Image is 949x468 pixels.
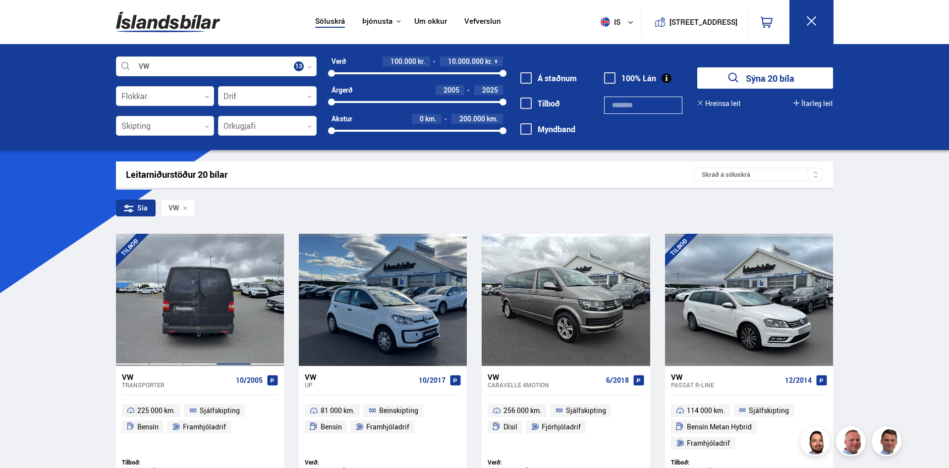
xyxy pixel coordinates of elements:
span: 2025 [482,85,498,95]
span: is [597,17,621,27]
span: Framhjóladrif [687,437,730,449]
span: Beinskipting [379,405,418,416]
span: kr. [485,57,493,65]
div: Skráð á söluskrá [694,168,823,181]
label: Á staðnum [520,74,577,83]
span: Bensín [321,421,342,433]
div: Tilboð: [671,459,749,466]
div: Transporter [122,381,232,388]
span: Dísil [503,421,517,433]
span: Framhjóladrif [366,421,409,433]
span: VW [168,204,179,212]
span: Sjálfskipting [749,405,789,416]
span: + [494,57,498,65]
span: 6/2018 [606,376,629,384]
label: Tilboð [520,99,560,108]
span: Fjórhjóladrif [542,421,581,433]
span: 81 000 km. [321,405,355,416]
a: Um okkur [414,17,447,27]
span: 10/2017 [419,376,446,384]
img: G0Ugv5HjCgRt.svg [116,6,220,38]
div: Akstur [332,115,352,123]
button: Opna LiveChat spjallviðmót [8,4,38,34]
img: nhp88E3Fdnt1Opn2.png [802,428,832,458]
div: Passat R-LINE [671,381,781,388]
span: 200.000 [459,114,485,123]
div: Tilboð: [122,459,200,466]
div: Up [305,381,415,388]
a: Söluskrá [315,17,345,27]
button: is [597,7,641,37]
button: [STREET_ADDRESS] [673,18,734,26]
span: Framhjóladrif [183,421,226,433]
span: 256 000 km. [503,405,542,416]
div: Árgerð [332,86,352,94]
div: VW [488,372,602,381]
a: Vefverslun [464,17,501,27]
span: Bensín [137,421,159,433]
img: svg+xml;base64,PHN2ZyB4bWxucz0iaHR0cDovL3d3dy53My5vcmcvMjAwMC9zdmciIHdpZHRoPSI1MTIiIGhlaWdodD0iNT... [601,17,610,27]
span: 12/2014 [785,376,812,384]
div: Verð: [305,459,383,466]
div: Verð: [488,459,566,466]
span: kr. [418,57,425,65]
label: Myndband [520,125,575,134]
div: Leitarniðurstöður 20 bílar [126,169,694,180]
span: 114 000 km. [687,405,725,416]
span: 10.000.000 [448,56,484,66]
span: Sjálfskipting [200,405,240,416]
span: Sjálfskipting [566,405,606,416]
span: 2005 [444,85,459,95]
div: VW [305,372,415,381]
label: 100% Lán [604,74,656,83]
span: 100.000 [391,56,416,66]
span: 0 [420,114,424,123]
span: km. [425,115,437,123]
button: Þjónusta [362,17,392,26]
div: Caravelle 4MOTION [488,381,602,388]
span: 10/2005 [236,376,263,384]
div: Verð [332,57,346,65]
img: FbJEzSuNWCJXmdc-.webp [873,428,903,458]
img: siFngHWaQ9KaOqBr.png [837,428,867,458]
div: Sía [116,200,156,216]
span: km. [487,115,498,123]
button: Hreinsa leit [697,100,741,107]
div: VW [122,372,232,381]
button: Sýna 20 bíla [697,67,833,89]
button: Ítarleg leit [793,100,833,107]
a: [STREET_ADDRESS] [647,8,743,36]
span: 225 000 km. [137,405,175,416]
span: Bensín Metan Hybrid [687,421,752,433]
div: VW [671,372,781,381]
